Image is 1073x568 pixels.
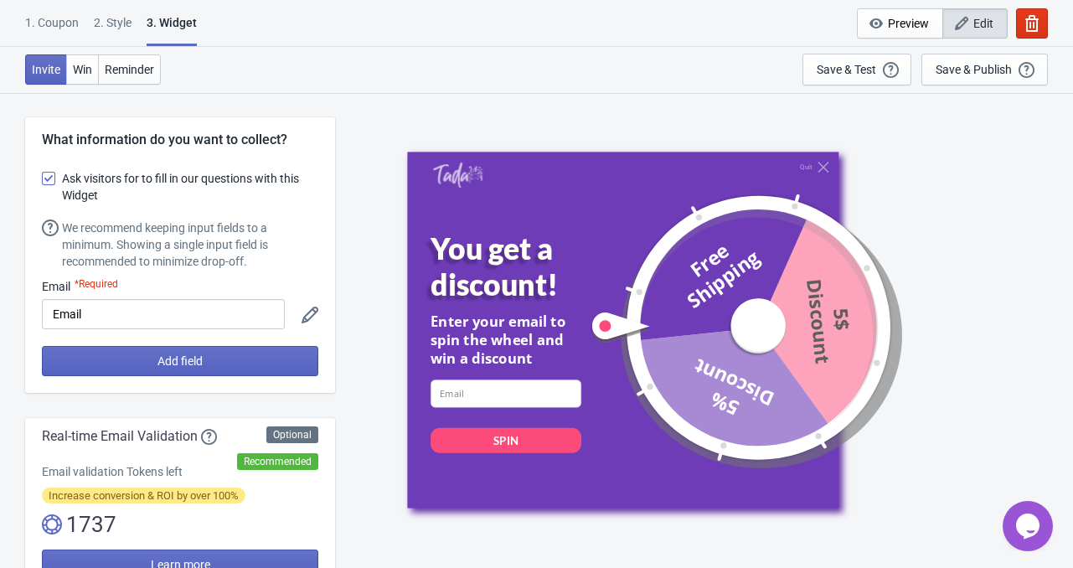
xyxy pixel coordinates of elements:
div: SPIN [493,432,518,447]
span: Edit [973,17,993,30]
button: Win [66,54,99,85]
iframe: chat widget [1003,501,1056,551]
button: Edit [942,8,1008,39]
span: Win [73,63,92,76]
span: Increase conversion & ROI by over 100% [42,488,245,503]
div: Email [42,278,285,295]
div: *Required [75,278,118,295]
div: What information do you want to collect? [42,130,318,150]
span: Ask visitors for to fill in our questions with this Widget [62,170,318,204]
button: Invite [25,54,67,85]
span: Add field [157,354,203,368]
div: Recommended [237,453,318,470]
button: Add field [42,346,318,376]
div: You get a discount! [431,231,611,302]
div: Save & Test [817,63,876,76]
img: tokens.svg [42,514,62,534]
div: Save & Publish [936,63,1012,76]
div: Enter your email to spin the wheel and win a discount [431,312,581,369]
span: Invite [32,63,60,76]
img: Tada Shopify App - Exit Intent, Spin to Win Popups, Newsletter Discount Gift Game [432,162,482,188]
input: Email [431,380,581,407]
img: help.svg [42,219,59,236]
div: Optional [266,426,318,443]
button: Preview [857,8,943,39]
div: 2 . Style [94,14,132,44]
button: Save & Publish [921,54,1048,85]
a: Tada Shopify App - Exit Intent, Spin to Win Popups, Newsletter Discount Gift Game [432,162,482,190]
span: Real-time Email Validation [42,426,198,447]
div: 3. Widget [147,14,197,46]
span: Preview [888,17,929,30]
div: 1737 [42,511,318,538]
div: 1. Coupon [25,14,79,44]
button: Save & Test [802,54,911,85]
div: Quit [800,163,812,171]
button: Reminder [98,54,161,85]
div: We recommend keeping input fields to a minimum. Showing a single input field is recommended to mi... [62,219,318,270]
span: Reminder [105,63,154,76]
div: Email validation Tokens left [42,463,318,480]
